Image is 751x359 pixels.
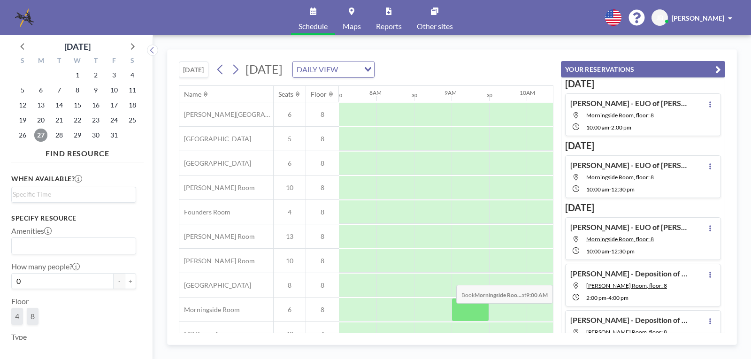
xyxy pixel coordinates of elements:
div: 10AM [520,89,535,96]
span: 10:00 AM [586,248,609,255]
h3: Specify resource [11,214,136,222]
span: Friday, October 31, 2025 [107,129,121,142]
label: Floor [11,297,29,306]
h4: [PERSON_NAME] - Deposition of [PERSON_NAME] [570,315,688,325]
span: Tuesday, October 28, 2025 [53,129,66,142]
span: Wednesday, October 22, 2025 [71,114,84,127]
span: Friday, October 10, 2025 [107,84,121,97]
span: Saturday, October 25, 2025 [126,114,139,127]
div: 30 [337,92,342,99]
span: 8 [306,257,339,265]
span: 8 [31,312,35,321]
span: 4:00 PM [608,294,628,301]
span: 12:30 PM [611,186,635,193]
input: Search for option [341,63,359,76]
b: Morningside Roo... [475,291,521,298]
label: Type [11,332,27,342]
span: Sunday, October 12, 2025 [16,99,29,112]
button: - [114,273,125,289]
span: 8 [306,135,339,143]
div: Search for option [12,187,136,201]
span: - [609,248,611,255]
span: 6 [274,159,306,168]
div: M [32,55,50,68]
span: Friday, October 17, 2025 [107,99,121,112]
span: Saturday, October 4, 2025 [126,69,139,82]
span: Thursday, October 23, 2025 [89,114,102,127]
span: 10:00 AM [586,186,609,193]
span: Friday, October 24, 2025 [107,114,121,127]
span: 10 [274,257,306,265]
span: Monday, October 20, 2025 [34,114,47,127]
div: T [50,55,69,68]
span: MP Room A [179,330,219,338]
h4: [PERSON_NAME] - EUO of [PERSON_NAME] [570,222,688,232]
span: Tuesday, October 7, 2025 [53,84,66,97]
div: Search for option [12,238,136,254]
span: 10 [274,183,306,192]
span: Wednesday, October 15, 2025 [71,99,84,112]
input: Search for option [13,240,130,252]
h4: [PERSON_NAME] - EUO of [PERSON_NAME] and [PERSON_NAME] [570,99,688,108]
div: S [123,55,141,68]
span: Reports [376,23,402,30]
span: Morningside Room, floor: 8 [586,174,654,181]
span: Wednesday, October 1, 2025 [71,69,84,82]
div: Floor [311,90,327,99]
button: [DATE] [179,61,208,78]
span: 8 [306,306,339,314]
div: [DATE] [64,40,91,53]
span: Friday, October 3, 2025 [107,69,121,82]
span: Sunday, October 5, 2025 [16,84,29,97]
span: 8 [306,281,339,290]
span: [PERSON_NAME] Room [179,232,255,241]
h4: [PERSON_NAME] - EUO of [PERSON_NAME] [570,160,688,170]
span: [PERSON_NAME] [672,14,724,22]
img: organization-logo [15,8,34,27]
span: [DATE] [245,62,283,76]
span: 4 [15,312,19,321]
div: Name [184,90,201,99]
span: 6 [274,110,306,119]
span: Currie Room, floor: 8 [586,328,667,336]
span: 8 [306,232,339,241]
span: Currie Room, floor: 8 [586,282,667,289]
label: How many people? [11,262,80,271]
span: [GEOGRAPHIC_DATA] [179,281,251,290]
button: YOUR RESERVATIONS [561,61,725,77]
h3: [DATE] [565,78,721,90]
div: T [86,55,105,68]
span: [GEOGRAPHIC_DATA] [179,159,251,168]
input: Search for option [13,189,130,199]
span: 8 [274,281,306,290]
span: Monday, October 13, 2025 [34,99,47,112]
span: Thursday, October 30, 2025 [89,129,102,142]
span: Schedule [299,23,328,30]
div: F [105,55,123,68]
span: 10:00 AM [586,124,609,131]
span: Book at [456,285,553,304]
span: Saturday, October 18, 2025 [126,99,139,112]
span: Sunday, October 26, 2025 [16,129,29,142]
div: 30 [487,92,492,99]
span: Maps [343,23,361,30]
span: 13 [274,232,306,241]
span: Morningside Room, floor: 8 [586,236,654,243]
div: Seats [278,90,293,99]
span: 8 [306,159,339,168]
span: 8 [306,208,339,216]
span: Wednesday, October 8, 2025 [71,84,84,97]
span: Morningside Room, floor: 8 [586,112,654,119]
div: S [14,55,32,68]
span: 12:30 PM [611,248,635,255]
span: Thursday, October 16, 2025 [89,99,102,112]
span: Tuesday, October 21, 2025 [53,114,66,127]
span: [PERSON_NAME] Room [179,183,255,192]
span: DAILY VIEW [295,63,340,76]
h4: FIND RESOURCE [11,145,144,158]
button: + [125,273,136,289]
span: 40 [274,330,306,338]
span: Founders Room [179,208,230,216]
span: [PERSON_NAME][GEOGRAPHIC_DATA] [179,110,273,119]
span: 4 [306,330,339,338]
